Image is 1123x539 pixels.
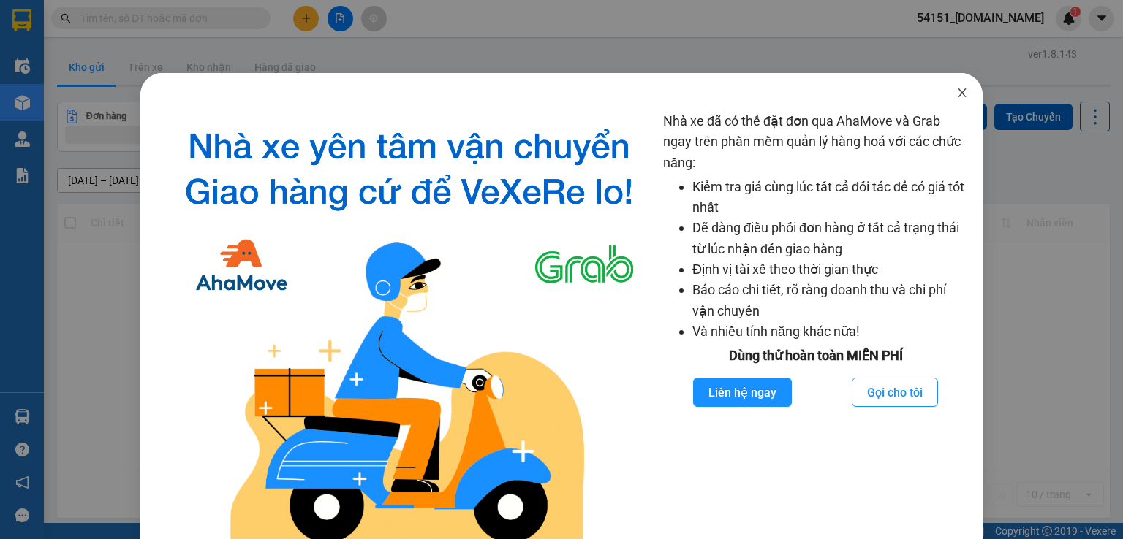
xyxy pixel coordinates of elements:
[708,383,776,402] span: Liên hệ ngay
[692,218,968,259] li: Dễ dàng điều phối đơn hàng ở tất cả trạng thái từ lúc nhận đến giao hàng
[867,383,923,402] span: Gọi cho tôi
[852,378,938,407] button: Gọi cho tôi
[942,73,983,114] button: Close
[692,259,968,280] li: Định vị tài xế theo thời gian thực
[692,177,968,218] li: Kiểm tra giá cùng lúc tất cả đối tác để có giá tốt nhất
[692,321,968,342] li: Và nhiều tính năng khác nữa!
[956,87,968,99] span: close
[692,280,968,321] li: Báo cáo chi tiết, rõ ràng doanh thu và chi phí vận chuyển
[693,378,792,407] button: Liên hệ ngay
[663,345,968,366] div: Dùng thử hoàn toàn MIỄN PHÍ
